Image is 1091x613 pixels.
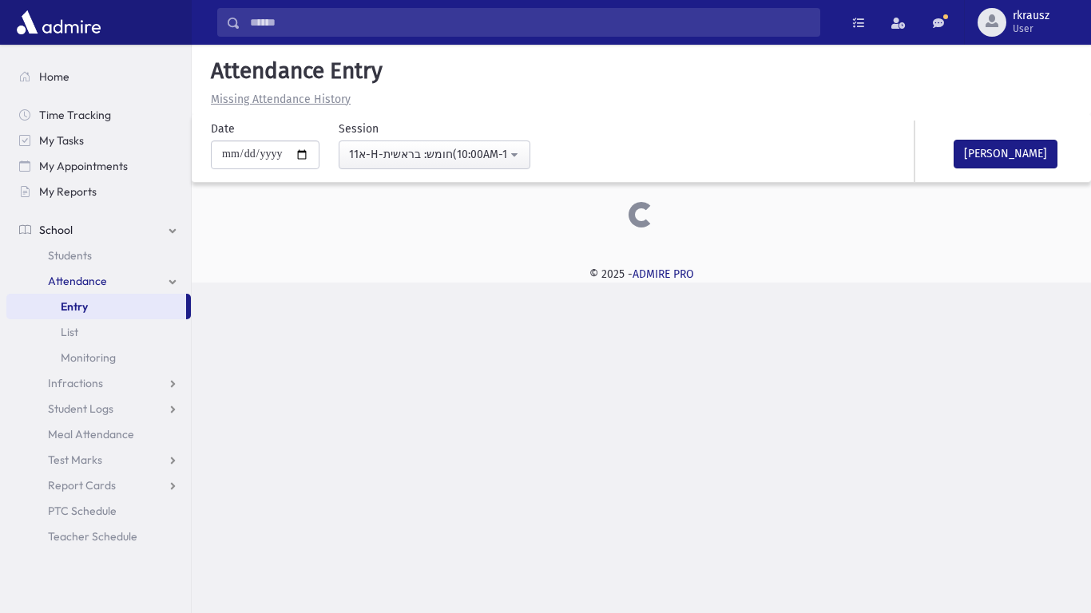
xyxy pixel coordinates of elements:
a: Report Cards [6,473,191,498]
span: Teacher Schedule [48,529,137,544]
a: Home [6,64,191,89]
a: Student Logs [6,396,191,421]
a: ADMIRE PRO [633,267,694,281]
span: List [61,325,78,339]
a: Test Marks [6,447,191,473]
span: Monitoring [61,350,116,365]
span: rkrausz [1013,10,1049,22]
span: Meal Attendance [48,427,134,441]
span: Student Logs [48,401,113,416]
a: My Tasks [6,128,191,153]
a: My Appointments [6,153,191,179]
a: Infractions [6,370,191,396]
div: © 2025 - [217,266,1065,283]
span: Infractions [48,376,103,390]
span: School [39,223,73,237]
button: 11א-H-חומש: בראשית(10:00AM-10:45AM) [339,140,530,169]
a: Students [6,243,191,268]
a: School [6,217,191,243]
a: My Reports [6,179,191,204]
a: Meal Attendance [6,421,191,447]
span: My Appointments [39,159,128,173]
span: Report Cards [48,478,116,492]
input: Search [240,8,819,37]
a: Missing Attendance History [204,93,351,106]
a: Entry [6,294,186,319]
label: Date [211,121,235,137]
a: List [6,319,191,345]
div: 11א-H-חומש: בראשית(10:00AM-10:45AM) [349,146,507,163]
span: Students [48,248,92,263]
span: Entry [61,299,88,314]
span: My Reports [39,184,97,199]
button: [PERSON_NAME] [954,140,1057,168]
a: Time Tracking [6,102,191,128]
span: Home [39,69,69,84]
span: Attendance [48,274,107,288]
a: Monitoring [6,345,191,370]
span: Test Marks [48,453,102,467]
a: PTC Schedule [6,498,191,524]
span: PTC Schedule [48,504,117,518]
a: Attendance [6,268,191,294]
u: Missing Attendance History [211,93,351,106]
img: AdmirePro [13,6,105,38]
label: Session [339,121,379,137]
span: Time Tracking [39,108,111,122]
a: Teacher Schedule [6,524,191,549]
span: My Tasks [39,133,84,148]
h5: Attendance Entry [204,57,1078,85]
span: User [1013,22,1049,35]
